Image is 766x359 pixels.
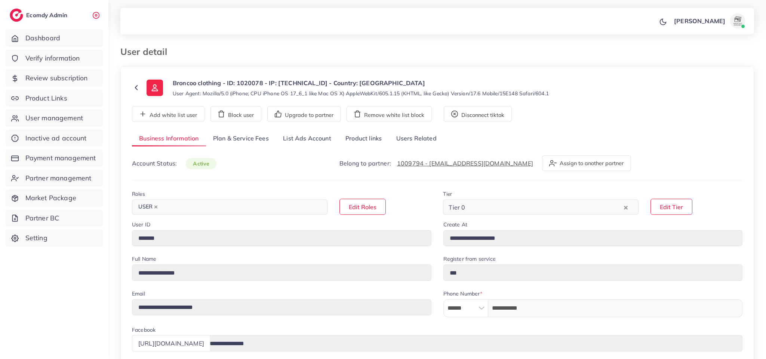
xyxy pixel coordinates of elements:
img: avatar [730,13,745,28]
button: Edit Roles [339,199,386,215]
label: Full Name [132,255,156,263]
small: User Agent: Mozilla/5.0 (iPhone; CPU iPhone OS 17_6_1 like Mac OS X) AppleWebKit/605.1.15 (KHTML,... [173,90,549,97]
span: Verify information [25,53,80,63]
span: Inactive ad account [25,133,87,143]
span: Partner management [25,173,92,183]
a: List Ads Account [276,131,338,147]
label: Tier [443,190,452,198]
p: Broncoo clothing - ID: 1020078 - IP: [TECHNICAL_ID] - Country: [GEOGRAPHIC_DATA] [173,78,549,87]
span: Product Links [25,93,67,103]
label: Facebook [132,326,156,334]
a: User management [6,109,103,127]
p: [PERSON_NAME] [674,16,725,25]
h3: User detail [120,46,173,57]
a: Payment management [6,149,103,167]
span: User management [25,113,83,123]
label: Email [132,290,145,297]
div: Search for option [443,199,639,215]
a: Partner BC [6,210,103,227]
p: Belong to partner: [339,159,533,168]
button: Disconnect tiktok [444,106,512,122]
span: Partner BC [25,213,59,223]
a: Market Package [6,189,103,207]
p: Account Status: [132,159,216,168]
span: Dashboard [25,33,60,43]
a: 1009794 - [EMAIL_ADDRESS][DOMAIN_NAME] [397,160,533,167]
a: Review subscription [6,69,103,87]
div: Search for option [132,199,327,215]
span: Review subscription [25,73,88,83]
label: Roles [132,190,145,198]
div: [URL][DOMAIN_NAME] [132,335,210,351]
span: Setting [25,233,47,243]
input: Search for option [467,201,622,213]
a: Inactive ad account [6,130,103,147]
span: Tier 0 [447,202,467,213]
a: Business Information [132,131,206,147]
button: Add white list user [132,106,204,122]
input: Search for option [162,201,318,213]
a: logoEcomdy Admin [10,9,69,22]
span: USER [135,202,161,212]
img: logo [10,9,23,22]
a: [PERSON_NAME]avatar [670,13,748,28]
a: Plan & Service Fees [206,131,276,147]
span: active [186,158,216,169]
button: Deselect USER [154,205,158,209]
button: Upgrade to partner [267,106,341,122]
a: Product Links [6,90,103,107]
button: Block user [210,106,261,122]
a: Dashboard [6,30,103,47]
button: Edit Tier [650,199,692,215]
label: Create At [443,221,467,228]
button: Remove white list block [347,106,432,122]
label: User ID [132,221,150,228]
h2: Ecomdy Admin [26,12,69,19]
a: Verify information [6,50,103,67]
button: Assign to another partner [542,155,631,171]
a: Setting [6,229,103,247]
img: ic-user-info.36bf1079.svg [147,80,163,96]
span: Payment management [25,153,96,163]
button: Clear Selected [624,203,628,211]
label: Register from service [443,255,496,263]
a: Product links [338,131,389,147]
a: Partner management [6,170,103,187]
label: Phone Number [443,290,483,297]
a: Users Related [389,131,443,147]
span: Market Package [25,193,76,203]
